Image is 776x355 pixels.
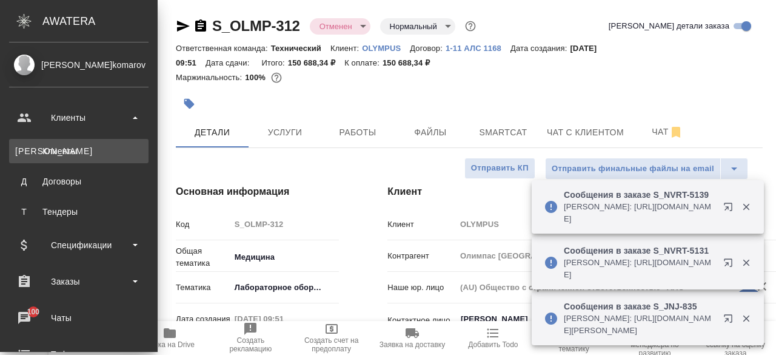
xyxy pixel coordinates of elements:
[387,282,456,294] p: Наше юр. лицо
[387,314,456,326] p: Контактное лицо
[547,125,624,140] span: Чат с клиентом
[734,201,758,212] button: Закрыть
[372,321,452,355] button: Заявка на доставку
[329,125,387,140] span: Работы
[344,58,383,67] p: К оплате:
[330,44,362,53] p: Клиент:
[206,58,252,67] p: Дата сдачи:
[383,58,439,67] p: 150 688,34 ₽
[9,236,149,254] div: Спецификации
[453,321,533,355] button: Добавить Todo
[545,158,748,180] div: split button
[564,300,715,313] p: Сообщения в заказе S_JNJ-835
[362,44,410,53] p: OLYMPUS
[20,306,47,318] span: 100
[446,44,510,53] p: 1-11 АЛС 1168
[316,21,356,32] button: Отменен
[176,184,339,199] h4: Основная информация
[401,125,460,140] span: Файлы
[129,321,210,355] button: Папка на Drive
[271,44,330,53] p: Технический
[42,9,158,33] div: AWATERA
[564,245,715,257] p: Сообщения в заказе S_NVRT-5131
[464,158,535,179] button: Отправить КП
[291,321,372,355] button: Создать счет на предоплату
[9,139,149,163] a: [PERSON_NAME]Клиенты
[193,19,208,33] button: Скопировать ссылку
[183,125,241,140] span: Детали
[176,73,245,82] p: Маржинальность:
[176,44,271,53] p: Ответственная команда:
[15,175,142,188] div: Договоры
[176,282,230,294] p: Тематика
[716,306,745,336] button: Открыть в новой вкладке
[669,125,683,140] svg: Отписаться
[410,44,446,53] p: Договор:
[176,218,230,231] p: Код
[3,303,155,333] a: 100Чаты
[380,18,455,35] div: Отменен
[212,18,300,34] a: S_OLMP-312
[298,336,364,353] span: Создать счет на предоплату
[9,58,149,72] div: [PERSON_NAME]komarov
[9,109,149,127] div: Клиенты
[176,245,230,269] p: Общая тематика
[552,162,714,176] span: Отправить финальные файлы на email
[9,309,149,327] div: Чаты
[564,313,715,337] p: [PERSON_NAME]: [URL][DOMAIN_NAME][PERSON_NAME]
[387,250,456,262] p: Контрагент
[463,18,478,34] button: Доп статусы указывают на важность/срочность заказа
[564,189,715,201] p: Сообщения в заказе S_NVRT-5139
[145,340,195,349] span: Папка на Drive
[471,161,529,175] span: Отправить КП
[734,313,758,324] button: Закрыть
[261,58,287,67] p: Итого:
[269,70,284,86] button: 0.00 RUB;
[446,42,510,53] a: 1-11 АЛС 1168
[609,20,729,32] span: [PERSON_NAME] детали заказа
[218,336,284,353] span: Создать рекламацию
[230,310,336,328] input: Пустое поле
[510,44,570,53] p: Дата создания:
[362,42,410,53] a: OLYMPUS
[387,218,456,231] p: Клиент
[564,257,715,281] p: [PERSON_NAME]: [URL][DOMAIN_NAME]
[176,313,230,325] p: Дата создания
[9,272,149,291] div: Заказы
[387,184,763,199] h4: Клиент
[474,125,532,140] span: Smartcat
[9,200,149,224] a: ТТендеры
[716,195,745,224] button: Открыть в новой вкладке
[176,90,202,117] button: Добавить тэг
[9,169,149,194] a: ДДоговоры
[310,18,370,35] div: Отменен
[564,201,715,225] p: [PERSON_NAME]: [URL][DOMAIN_NAME]
[15,206,142,218] div: Тендеры
[15,145,142,157] div: Клиенты
[545,158,721,180] button: Отправить финальные файлы на email
[230,247,340,268] div: Медицина
[210,321,291,355] button: Создать рекламацию
[288,58,344,67] p: 150 688,34 ₽
[468,340,518,349] span: Добавить Todo
[256,125,314,140] span: Услуги
[245,73,269,82] p: 100%
[638,124,697,140] span: Чат
[716,251,745,280] button: Открыть в новой вкладке
[230,215,339,233] input: Пустое поле
[176,19,190,33] button: Скопировать ссылку для ЯМессенджера
[386,21,441,32] button: Нормальный
[734,257,758,268] button: Закрыть
[380,340,445,349] span: Заявка на доставку
[230,277,340,298] div: Лабораторное оборудование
